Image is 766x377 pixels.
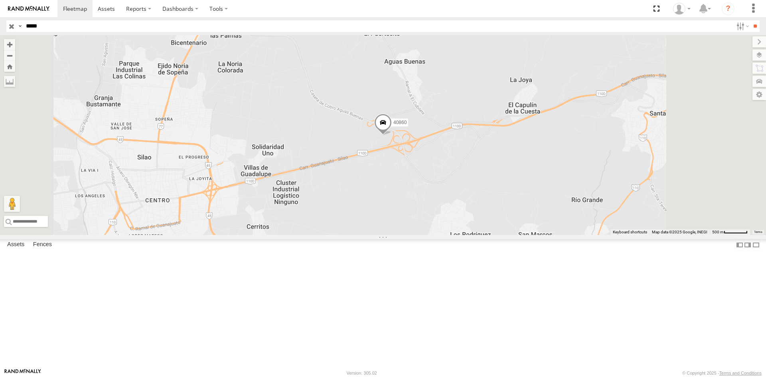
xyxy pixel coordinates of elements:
[710,229,750,235] button: Map Scale: 500 m per 56 pixels
[4,50,15,61] button: Zoom out
[736,239,744,251] label: Dock Summary Table to the Left
[754,231,762,234] a: Terms
[347,371,377,375] div: Version: 305.02
[719,371,762,375] a: Terms and Conditions
[752,239,760,251] label: Hide Summary Table
[393,120,407,125] span: 40860
[744,239,752,251] label: Dock Summary Table to the Right
[17,20,23,32] label: Search Query
[722,2,734,15] i: ?
[29,239,56,251] label: Fences
[4,369,41,377] a: Visit our Website
[652,230,707,234] span: Map data ©2025 Google, INEGI
[8,6,49,12] img: rand-logo.svg
[4,39,15,50] button: Zoom in
[682,371,762,375] div: © Copyright 2025 -
[752,89,766,100] label: Map Settings
[4,61,15,72] button: Zoom Home
[670,3,693,15] div: Carlos Ortiz
[613,229,647,235] button: Keyboard shortcuts
[4,196,20,212] button: Drag Pegman onto the map to open Street View
[4,76,15,87] label: Measure
[3,239,28,251] label: Assets
[733,20,750,32] label: Search Filter Options
[712,230,724,234] span: 500 m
